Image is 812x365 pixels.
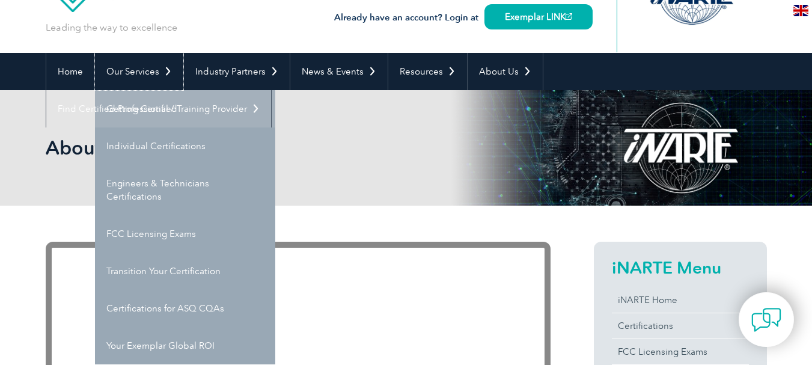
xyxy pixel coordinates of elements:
[95,290,275,327] a: Certifications for ASQ CQAs
[95,165,275,215] a: Engineers & Technicians Certifications
[46,90,271,127] a: Find Certified Professional / Training Provider
[290,53,388,90] a: News & Events
[793,5,808,16] img: en
[334,10,593,25] h3: Already have an account? Login at
[95,327,275,364] a: Your Exemplar Global ROI
[612,258,749,277] h2: iNARTE Menu
[612,287,749,313] a: iNARTE Home
[95,253,275,290] a: Transition Your Certification
[566,13,572,20] img: open_square.png
[95,127,275,165] a: Individual Certifications
[184,53,290,90] a: Industry Partners
[46,138,551,158] h2: About iNARTE
[612,339,749,364] a: FCC Licensing Exams
[484,4,593,29] a: Exemplar LINK
[95,53,183,90] a: Our Services
[468,53,543,90] a: About Us
[751,305,781,335] img: contact-chat.png
[46,53,94,90] a: Home
[95,215,275,253] a: FCC Licensing Exams
[388,53,467,90] a: Resources
[46,21,177,34] p: Leading the way to excellence
[612,313,749,339] a: Certifications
